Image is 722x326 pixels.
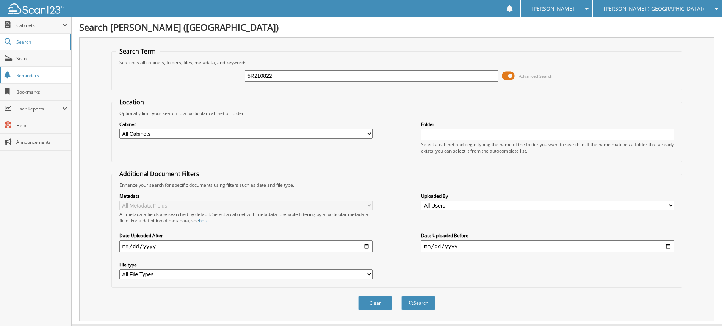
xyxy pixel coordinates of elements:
[199,217,209,224] a: here
[421,141,674,154] div: Select a cabinet and begin typing the name of the folder you want to search in. If the name match...
[119,121,373,128] label: Cabinet
[16,39,66,45] span: Search
[16,122,67,129] span: Help
[519,73,553,79] span: Advanced Search
[16,55,67,62] span: Scan
[79,21,714,33] h1: Search [PERSON_NAME] ([GEOGRAPHIC_DATA])
[16,72,67,79] span: Reminders
[421,240,674,252] input: end
[16,106,62,112] span: User Reports
[684,290,722,326] iframe: Chat Widget
[119,232,373,239] label: Date Uploaded After
[421,121,674,128] label: Folder
[16,22,62,28] span: Cabinets
[16,89,67,95] span: Bookmarks
[532,6,574,11] span: [PERSON_NAME]
[116,110,678,117] div: Optionally limit your search to a particular cabinet or folder
[116,98,148,106] legend: Location
[119,211,373,224] div: All metadata fields are searched by default. Select a cabinet with metadata to enable filtering b...
[119,193,373,199] label: Metadata
[116,47,160,55] legend: Search Term
[116,182,678,188] div: Enhance your search for specific documents using filters such as date and file type.
[421,232,674,239] label: Date Uploaded Before
[421,193,674,199] label: Uploaded By
[604,6,704,11] span: [PERSON_NAME] ([GEOGRAPHIC_DATA])
[16,139,67,145] span: Announcements
[119,261,373,268] label: File type
[358,296,392,310] button: Clear
[119,240,373,252] input: start
[401,296,435,310] button: Search
[116,59,678,66] div: Searches all cabinets, folders, files, metadata, and keywords
[116,170,203,178] legend: Additional Document Filters
[8,3,64,14] img: scan123-logo-white.svg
